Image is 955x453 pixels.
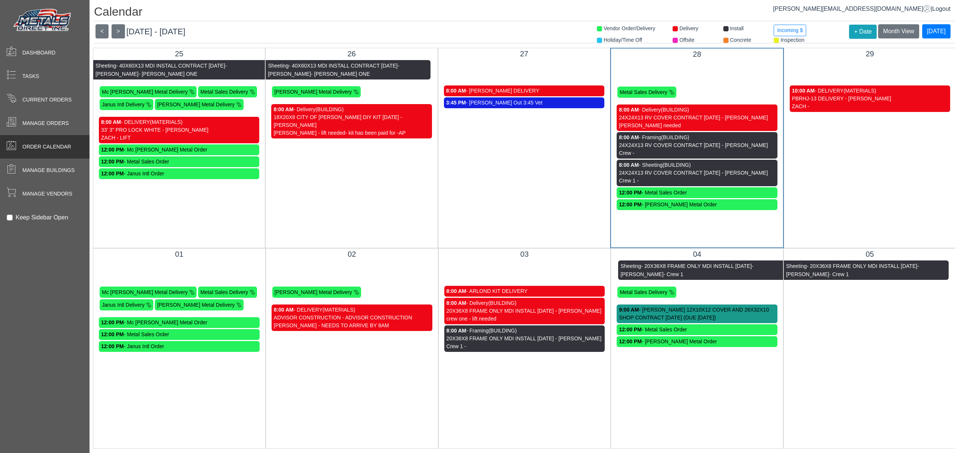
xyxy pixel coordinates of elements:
[22,119,69,127] span: Manage Orders
[619,134,639,140] strong: 8:00 AM
[790,48,950,59] div: 29
[773,6,931,12] a: [PERSON_NAME][EMAIL_ADDRESS][DOMAIN_NAME]
[661,107,689,113] span: (BUILDING)
[200,89,248,95] span: Metal Sales Delivery
[789,249,950,260] div: 05
[101,171,124,176] strong: 12:00 PM
[619,190,642,196] strong: 12:00 PM
[101,343,257,350] div: - Janus Intl Order
[271,48,432,59] div: 26
[273,129,429,137] div: [PERSON_NAME] - lift needed- kit has been paid for -AP
[619,162,639,168] strong: 8:00 AM
[274,314,430,322] div: ADVISOR CONSTRUCTION - ADVISOR CONSTRUCTION
[157,302,235,308] span: [PERSON_NAME] Metal Delivery
[883,28,914,34] span: Month View
[619,327,642,332] strong: 12:00 PM
[663,162,691,168] span: (BUILDING)
[617,49,777,60] div: 28
[11,7,75,34] img: Metals Direct Inc Logo
[273,106,429,113] div: - Delivery
[323,307,356,313] span: (MATERIALS)
[849,25,877,39] button: + Date
[101,331,257,338] div: - Metal Sales Order
[289,63,398,69] span: - 40X60X13 MDI INSTALL CONTRACT [DATE]
[619,114,775,122] div: 24X24X13 RV COVER CONTRACT [DATE] - [PERSON_NAME]
[786,263,919,277] span: - [PERSON_NAME]
[274,89,352,95] span: [PERSON_NAME] Metal Delivery
[619,306,775,322] div: - [PERSON_NAME] 12X10X12 COVER AND 26X32X10 SHOP CONTRACT [DATE] (DUE [DATE])
[878,24,919,38] button: Month View
[444,48,604,59] div: 27
[268,63,288,69] span: Sheeting
[604,25,655,31] span: Vendor Order/Delivery
[444,249,605,260] div: 03
[150,119,183,125] span: (MATERIALS)
[274,306,430,314] div: - DELIVERY
[446,99,602,107] div: - [PERSON_NAME] Out 3:45 Vet
[792,88,815,94] strong: 10:00 AM
[792,103,948,110] div: ZACH -
[272,249,432,260] div: 02
[619,201,642,207] strong: 12:00 PM
[780,37,804,43] span: Inspection
[619,106,775,114] div: - Delivery
[102,101,144,107] span: Janus Intl Delivery
[99,48,259,59] div: 25
[619,149,775,157] div: Crew -
[101,319,124,325] strong: 12:00 PM
[619,161,775,169] div: - Sheeting
[786,263,807,269] span: Sheeting
[447,287,603,295] div: - ARLOND KIT DELIVERY
[617,249,777,260] div: 04
[619,189,775,197] div: - Metal Sales Order
[95,63,116,69] span: Sheeting
[126,27,185,36] span: [DATE] - [DATE]
[488,300,516,306] span: (BUILDING)
[619,122,775,129] div: [PERSON_NAME] needed
[619,307,639,313] strong: 9:00 AM
[619,107,639,113] strong: 8:00 AM
[112,24,125,38] button: >
[273,106,293,112] strong: 8:00 AM
[679,25,698,31] span: Delivery
[101,134,257,142] div: ZACH - LIFT
[116,63,225,69] span: - 40X60X13 MDI INSTALL CONTRACT [DATE]
[773,4,951,13] div: |
[22,49,56,57] span: Dashboard
[447,328,466,334] strong: 8:00 AM
[447,343,603,350] div: Crew 1 -
[101,343,124,349] strong: 12:00 PM
[95,24,109,38] button: <
[138,71,197,77] span: - [PERSON_NAME] ONE
[447,299,603,307] div: - Delivery
[447,327,603,335] div: - Framing
[101,119,121,125] strong: 8:00 AM
[274,307,294,313] strong: 8:00 AM
[101,159,124,165] strong: 12:00 PM
[446,100,466,106] strong: 3:45 PM
[620,89,667,95] span: Metal Sales Delivery
[101,319,257,327] div: - Mc [PERSON_NAME] Metal Order
[22,143,71,151] span: Order Calendar
[101,170,257,178] div: - Janus Intl Order
[101,146,257,154] div: - Mc [PERSON_NAME] Metal Order
[620,289,667,295] span: Metal Sales Delivery
[101,147,124,153] strong: 12:00 PM
[101,158,257,166] div: - Metal Sales Order
[102,302,144,308] span: Janus Intl Delivery
[620,263,753,277] span: - [PERSON_NAME]
[619,141,775,149] div: 24X24X13 RV COVER CONTRACT [DATE] - [PERSON_NAME]
[619,169,775,177] div: 24X24X13 RV COVER CONTRACT [DATE] - [PERSON_NAME]
[447,300,466,306] strong: 8:00 AM
[447,307,603,315] div: 20X36X8 FRAME ONLY MDI INSTALL [DATE] - [PERSON_NAME]
[489,328,517,334] span: (BUILDING)
[22,96,72,104] span: Current Orders
[311,71,370,77] span: - [PERSON_NAME] ONE
[447,315,603,323] div: crew one - lift needed
[274,322,430,329] div: [PERSON_NAME] - NEEDS TO ARRIVE BY 8AM
[268,63,399,77] span: - [PERSON_NAME]
[16,213,68,222] label: Keep Sidebar Open
[101,331,124,337] strong: 12:00 PM
[95,63,227,77] span: - [PERSON_NAME]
